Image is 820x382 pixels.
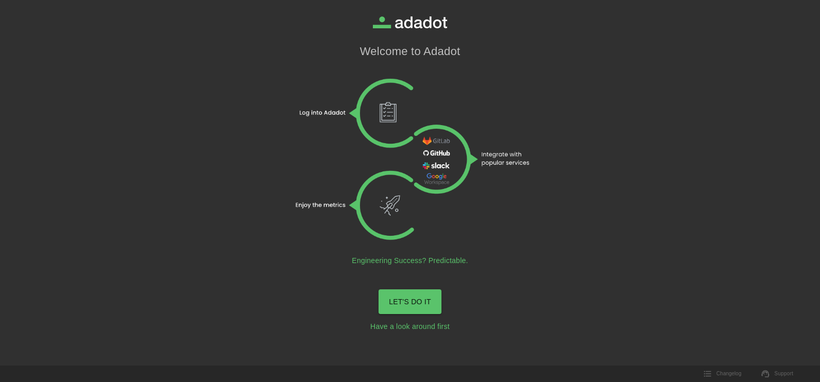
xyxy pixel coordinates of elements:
[360,45,461,58] h1: Welcome to Adadot
[352,256,468,265] h2: Engineering Success? Predictable.
[370,322,450,332] a: Have a look around first
[379,289,441,315] a: LET'S DO IT
[756,366,799,381] a: Support
[698,366,747,381] button: Changelog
